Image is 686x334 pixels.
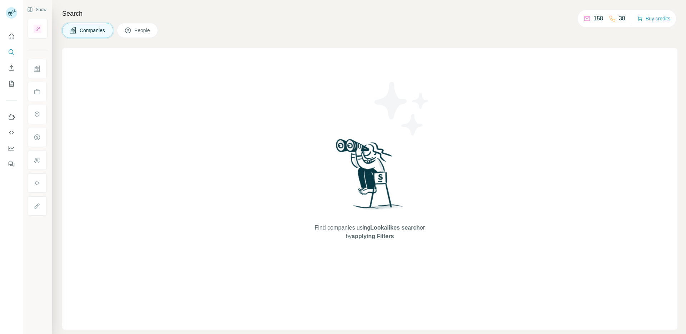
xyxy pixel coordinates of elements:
[333,137,407,217] img: Surfe Illustration - Woman searching with binoculars
[352,233,394,239] span: applying Filters
[593,14,603,23] p: 158
[22,4,51,15] button: Show
[6,110,17,123] button: Use Surfe on LinkedIn
[134,27,151,34] span: People
[80,27,106,34] span: Companies
[6,158,17,171] button: Feedback
[6,46,17,59] button: Search
[619,14,625,23] p: 38
[6,142,17,155] button: Dashboard
[62,9,677,19] h4: Search
[6,30,17,43] button: Quick start
[6,126,17,139] button: Use Surfe API
[6,62,17,74] button: Enrich CSV
[370,225,420,231] span: Lookalikes search
[637,14,670,24] button: Buy credits
[370,77,434,141] img: Surfe Illustration - Stars
[6,77,17,90] button: My lists
[313,224,427,241] span: Find companies using or by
